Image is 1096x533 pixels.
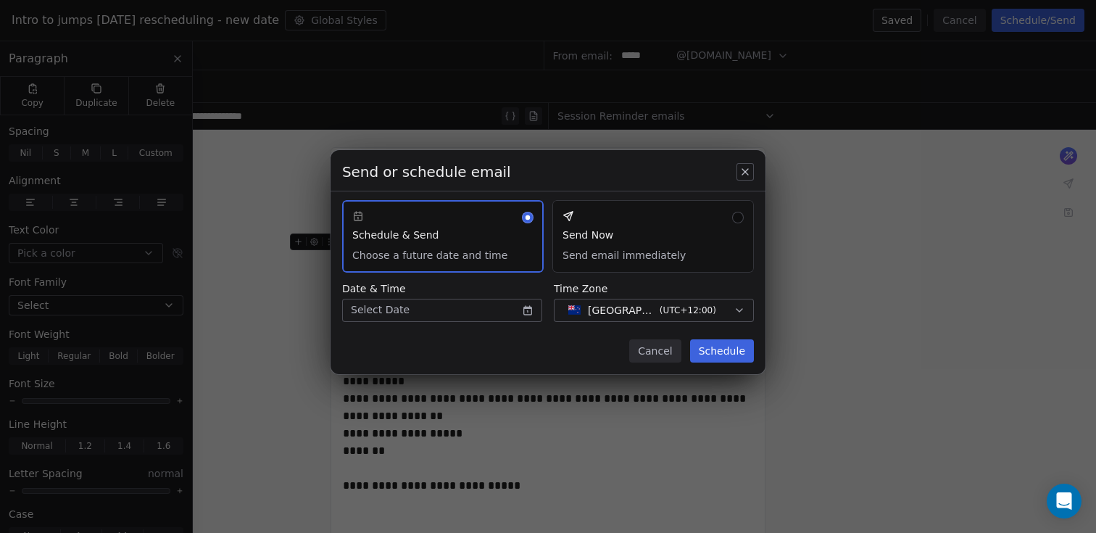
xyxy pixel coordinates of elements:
span: Select Date [351,302,410,318]
span: Time Zone [554,281,754,296]
button: Cancel [629,339,681,363]
button: Select Date [342,299,542,322]
span: [GEOGRAPHIC_DATA] - NZST [588,303,654,318]
span: Send or schedule email [342,162,511,182]
span: ( UTC+12:00 ) [660,304,716,317]
button: Schedule [690,339,754,363]
button: [GEOGRAPHIC_DATA] - NZST(UTC+12:00) [554,299,754,322]
span: Date & Time [342,281,542,296]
